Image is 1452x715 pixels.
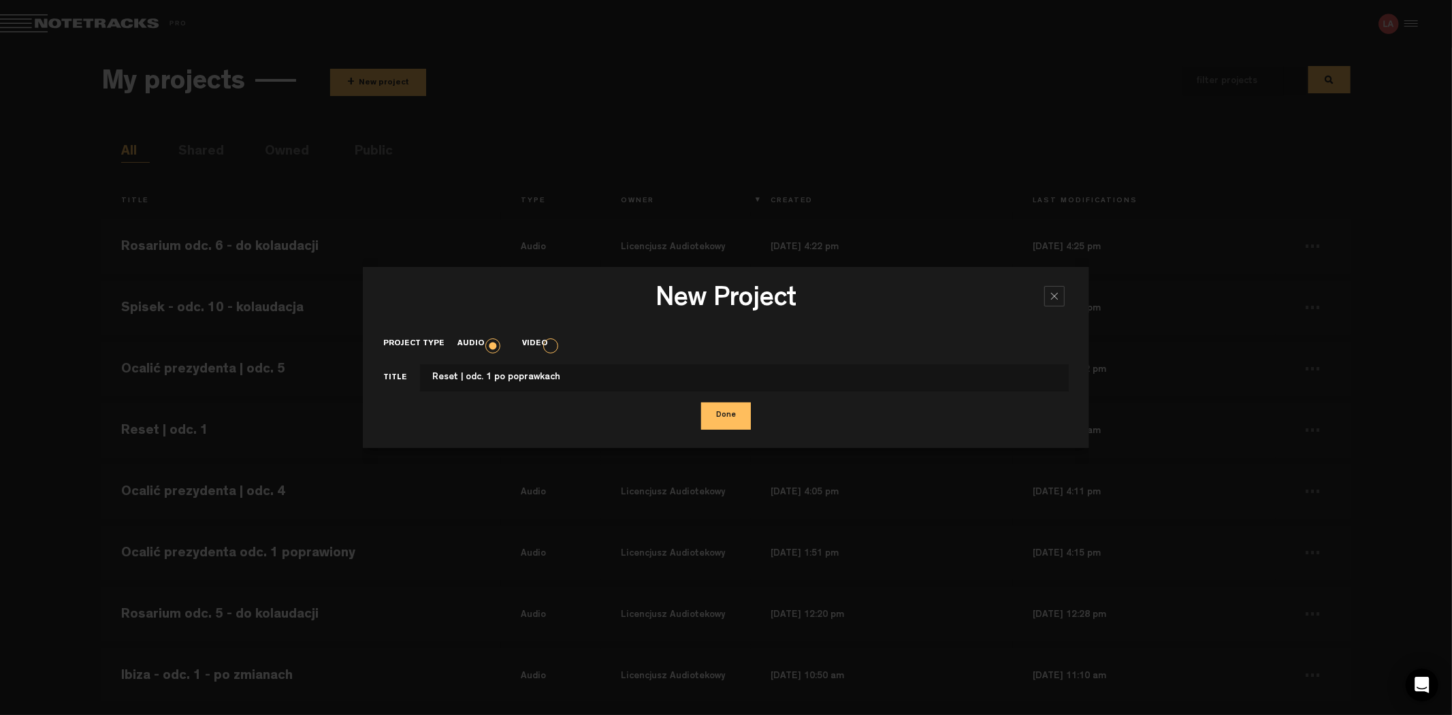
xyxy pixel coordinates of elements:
[522,338,561,350] label: Video
[701,402,751,430] button: Done
[383,285,1069,319] h3: New Project
[420,364,1069,392] input: This field cannot contain only space(s)
[457,338,498,350] label: Audio
[1406,669,1438,701] div: Open Intercom Messenger
[383,338,457,350] label: Project type
[383,372,420,388] label: Title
